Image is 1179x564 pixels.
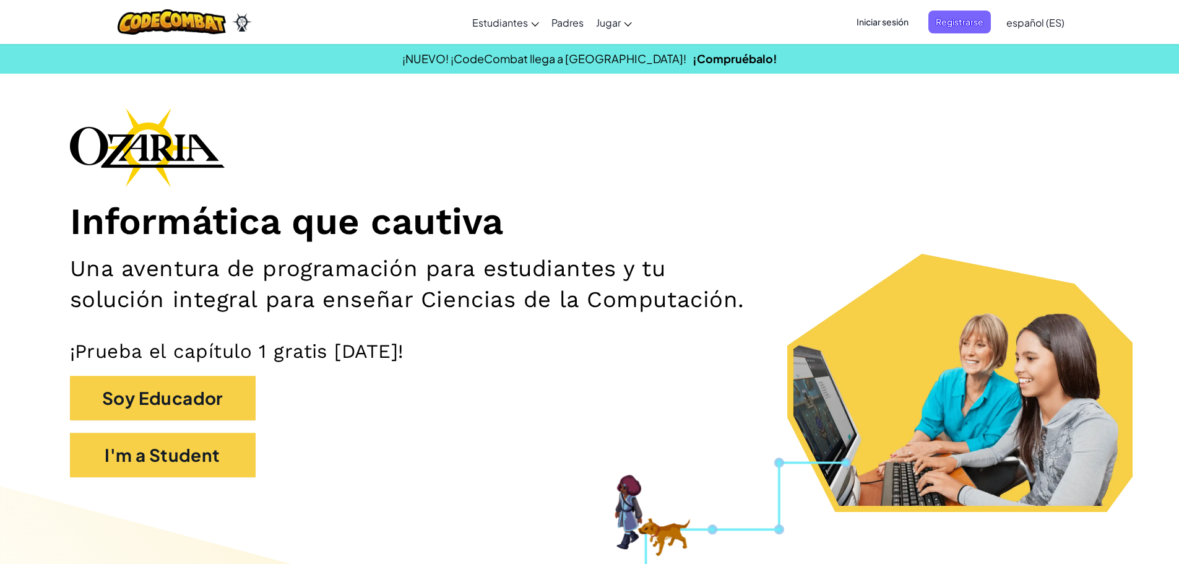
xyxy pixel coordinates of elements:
[590,6,638,39] a: Jugar
[928,11,991,33] button: Registrarse
[1000,6,1071,39] a: español (ES)
[402,51,686,66] span: ¡NUEVO! ¡CodeCombat llega a [GEOGRAPHIC_DATA]!
[70,199,1110,245] h1: Informática que cautiva
[232,13,252,32] img: Ozaria
[70,253,767,315] h2: Una aventura de programación para estudiantes y tu solución integral para enseñar Ciencias de la ...
[70,339,1110,363] p: ¡Prueba el capítulo 1 gratis [DATE]!
[1006,16,1065,29] span: español (ES)
[70,376,256,420] button: Soy Educador
[693,51,777,66] a: ¡Compruébalo!
[545,6,590,39] a: Padres
[596,16,621,29] span: Jugar
[849,11,916,33] button: Iniciar sesión
[466,6,545,39] a: Estudiantes
[70,108,225,187] img: Ozaria branding logo
[70,433,256,477] button: I'm a Student
[472,16,528,29] span: Estudiantes
[118,9,226,35] img: CodeCombat logo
